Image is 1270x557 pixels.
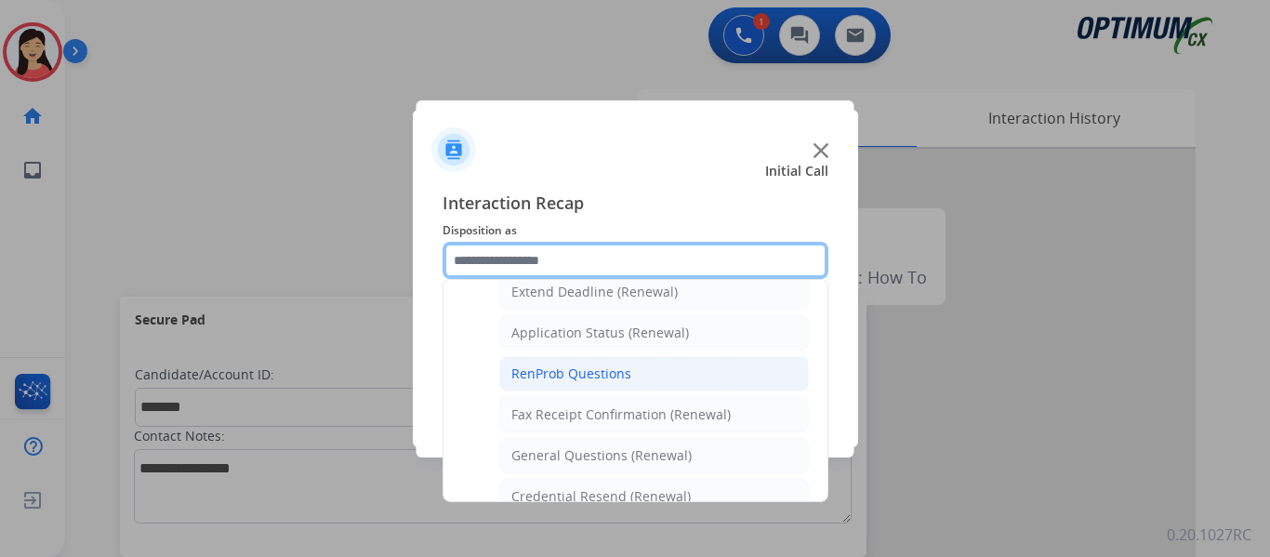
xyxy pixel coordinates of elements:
span: Initial Call [765,162,828,180]
span: Disposition as [443,219,828,242]
div: Credential Resend (Renewal) [511,487,691,506]
div: Fax Receipt Confirmation (Renewal) [511,405,731,424]
div: RenProb Questions [511,365,631,383]
img: contactIcon [431,127,476,172]
div: Extend Deadline (Renewal) [511,283,678,301]
p: 0.20.1027RC [1167,524,1251,546]
span: Interaction Recap [443,190,828,219]
div: Application Status (Renewal) [511,324,689,342]
div: General Questions (Renewal) [511,446,692,465]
